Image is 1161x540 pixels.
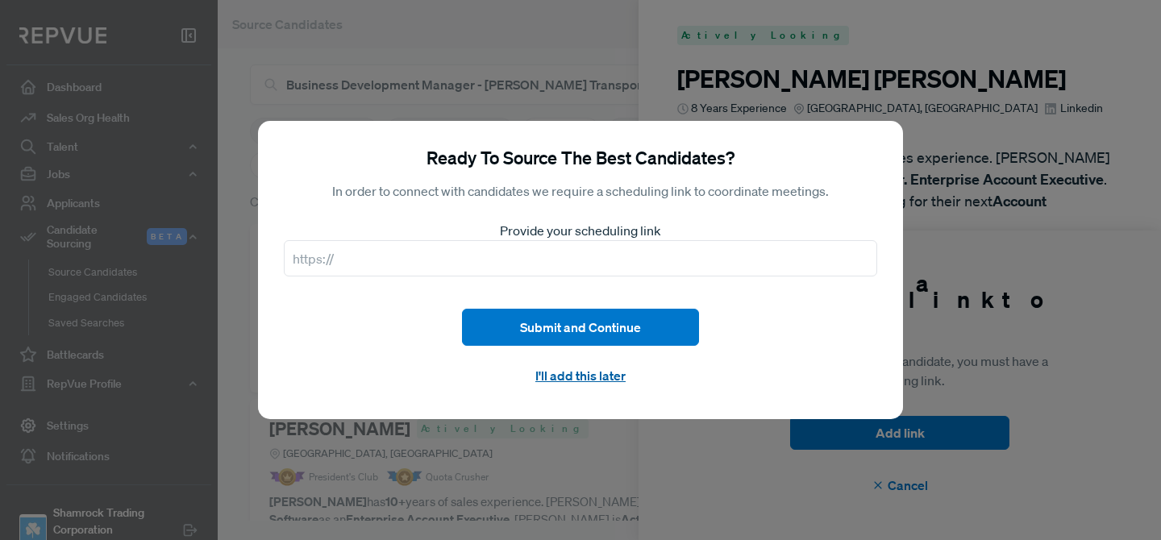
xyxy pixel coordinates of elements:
[332,181,829,202] p: In order to connect with candidates we require a scheduling link to coordinate meetings.
[462,359,699,393] button: I'll add this later
[284,221,877,240] p: Provide your scheduling link
[284,240,877,276] input: https://
[462,309,699,345] button: Submit and Continue
[427,147,734,168] h5: Ready To Source The Best Candidates?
